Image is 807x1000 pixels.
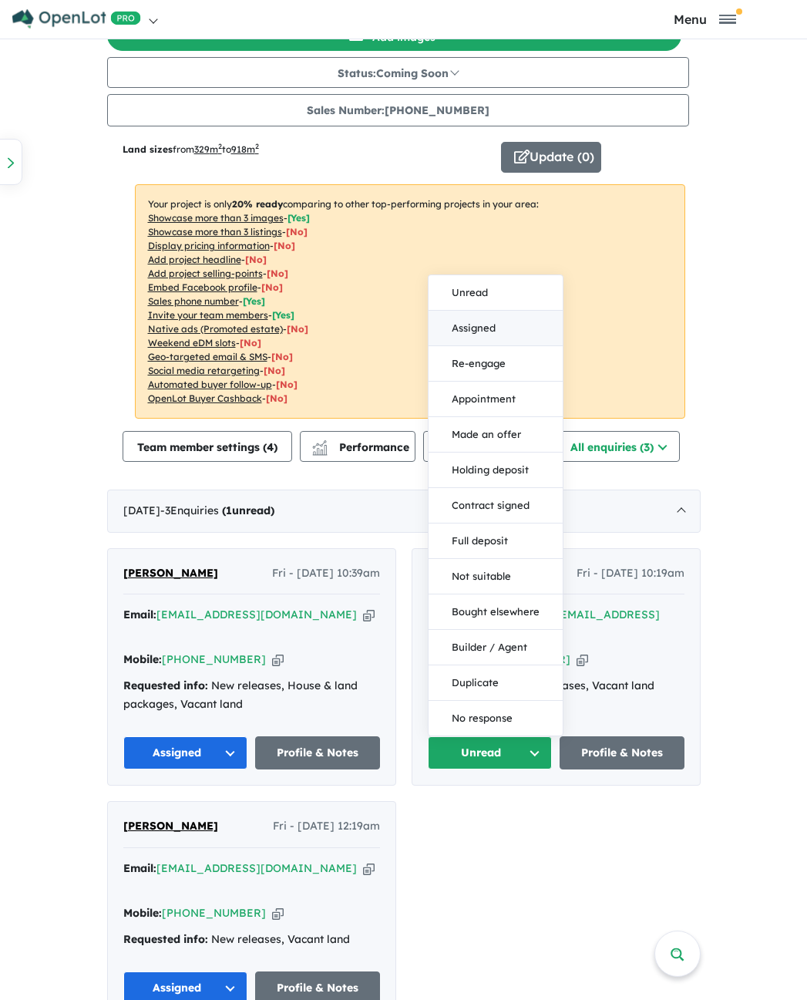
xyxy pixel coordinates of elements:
p: Your project is only comparing to other top-performing projects in your area: - - - - - - - - - -... [135,184,685,419]
button: Unread [428,736,553,769]
button: Bought elsewhere [429,594,563,630]
button: Appointment [429,382,563,417]
p: from [123,142,490,157]
a: [PHONE_NUMBER] [162,652,266,666]
img: Openlot PRO Logo White [12,9,141,29]
a: [PERSON_NAME] [123,564,218,583]
button: Contract signed [429,488,563,524]
u: Showcase more than 3 images [148,212,284,224]
u: OpenLot Buyer Cashback [148,392,262,404]
span: [ Yes ] [272,309,294,321]
span: 4 [267,440,274,454]
span: [ Yes ] [287,212,310,224]
button: Sales Number:[PHONE_NUMBER] [107,94,689,126]
span: Fri - [DATE] 12:19am [273,817,380,836]
span: [ No ] [261,281,283,293]
div: New releases, House & land packages, Vacant land [123,677,380,714]
span: [PERSON_NAME] [123,566,218,580]
a: [EMAIL_ADDRESS][DOMAIN_NAME] [156,608,357,621]
u: Automated buyer follow-up [148,379,272,390]
button: Copy [272,652,284,668]
span: Fri - [DATE] 10:19am [577,564,684,583]
a: [PERSON_NAME] [123,817,218,836]
button: All enquiries (3) [556,431,680,462]
button: Status:Coming Soon [107,57,689,88]
button: Re-engage [429,346,563,382]
strong: Mobile: [123,906,162,920]
u: Social media retargeting [148,365,260,376]
u: Add project selling-points [148,268,263,279]
button: CSV download [423,431,548,462]
span: [No] [264,365,285,376]
u: Embed Facebook profile [148,281,257,293]
strong: ( unread) [222,503,274,517]
button: Made an offer [429,417,563,453]
u: Add project headline [148,254,241,265]
div: [DATE] [107,490,701,533]
sup: 2 [255,142,259,150]
span: [No] [287,323,308,335]
strong: Requested info: [123,678,208,692]
u: 329 m [194,143,222,155]
a: [PHONE_NUMBER] [162,906,266,920]
div: New releases, Vacant land [123,931,380,949]
button: Copy [363,860,375,877]
div: Unread [428,274,563,736]
u: Sales phone number [148,295,239,307]
button: No response [429,701,563,736]
a: [EMAIL_ADDRESS][DOMAIN_NAME] [156,861,357,875]
strong: Email: [123,861,156,875]
u: Invite your team members [148,309,268,321]
a: Profile & Notes [255,736,380,769]
span: [ No ] [267,268,288,279]
button: Builder / Agent [429,630,563,665]
button: Full deposit [429,524,563,559]
button: Performance [300,431,415,462]
span: - 3 Enquir ies [160,503,274,517]
span: [No] [266,392,287,404]
span: [ No ] [286,226,308,237]
u: Native ads (Promoted estate) [148,323,283,335]
b: Land sizes [123,143,173,155]
u: Weekend eDM slots [148,337,236,348]
span: [PERSON_NAME] [123,819,218,833]
span: [ No ] [245,254,267,265]
button: Holding deposit [429,453,563,488]
u: Showcase more than 3 listings [148,226,282,237]
span: Performance [314,440,409,454]
button: Toggle navigation [607,12,803,26]
span: [ Yes ] [243,295,265,307]
strong: Email: [123,608,156,621]
u: Display pricing information [148,240,270,251]
span: [ No ] [274,240,295,251]
span: to [222,143,259,155]
a: Profile & Notes [560,736,684,769]
button: Unread [429,275,563,311]
button: Update (0) [501,142,601,173]
button: Assigned [123,736,248,769]
u: Geo-targeted email & SMS [148,351,267,362]
span: 1 [226,503,232,517]
button: Team member settings (4) [123,431,292,462]
button: Not suitable [429,559,563,594]
span: [No] [271,351,293,362]
button: Duplicate [429,665,563,701]
strong: Requested info: [123,932,208,946]
sup: 2 [218,142,222,150]
a: [PHONE_NUMBER] [466,652,570,666]
strong: Mobile: [123,652,162,666]
button: Copy [577,652,588,668]
span: [No] [240,337,261,348]
button: Assigned [429,311,563,346]
img: line-chart.svg [312,440,326,449]
u: 918 m [231,143,259,155]
span: Fri - [DATE] 10:39am [272,564,380,583]
span: [No] [276,379,298,390]
b: 20 % ready [232,198,283,210]
button: Copy [363,607,375,623]
img: bar-chart.svg [312,445,328,455]
button: Copy [272,905,284,921]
